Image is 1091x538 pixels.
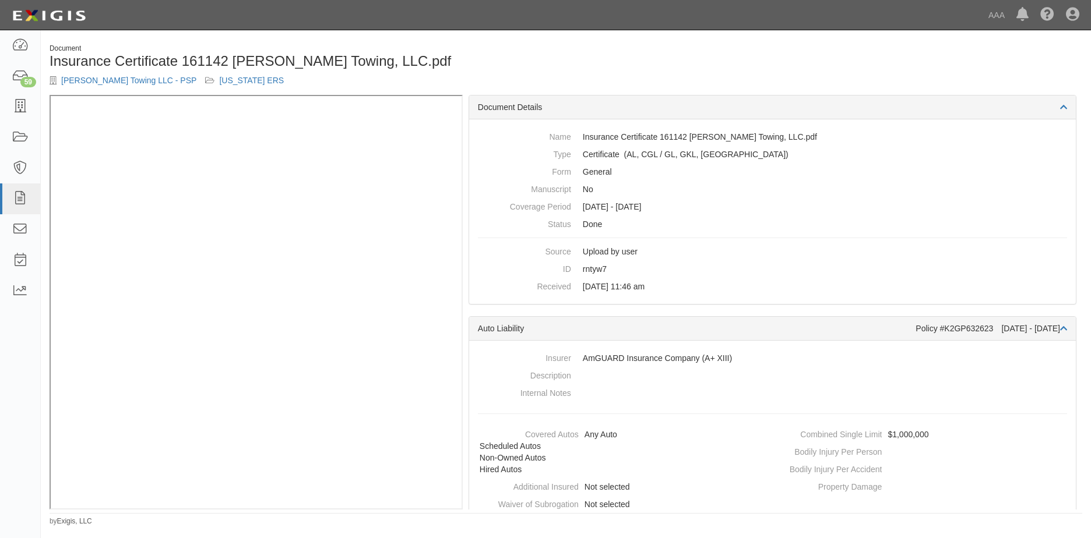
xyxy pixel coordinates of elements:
dt: Description [478,367,571,381]
dt: Covered Autos [474,426,579,440]
dd: Any Auto, Scheduled Autos, Non-Owned Autos, Hired Autos [474,426,768,478]
div: Document [50,44,557,54]
div: 59 [20,77,36,87]
dt: Type [478,146,571,160]
dd: Upload by user [478,243,1067,260]
div: Policy #K2GP632623 [DATE] - [DATE] [916,323,1067,334]
dt: Bodily Injury Per Accident [777,461,882,475]
dd: Done [478,215,1067,233]
dt: Form [478,163,571,178]
dd: rntyw7 [478,260,1067,278]
dt: Property Damage [777,478,882,493]
dd: [DATE] 11:46 am [478,278,1067,295]
small: by [50,516,92,526]
div: Document Details [469,95,1076,119]
img: logo-5460c22ac91f19d4615b14bd174203de0afe785f0fc80cf4dbbc73dc1793850b.png [9,5,89,26]
i: Help Center - Complianz [1040,8,1054,22]
dt: Insurer [478,349,571,364]
dt: Source [478,243,571,257]
dt: Coverage Period [478,198,571,213]
dd: AmGUARD Insurance Company (A+ XIII) [478,349,1067,367]
dd: $1,000,000 [777,426,1071,443]
dt: Bodily Injury Per Person [777,443,882,458]
dt: Received [478,278,571,292]
div: Auto Liability [478,323,916,334]
a: Exigis, LLC [57,517,92,525]
dd: Auto Liability Commercial General Liability / Garage Liability Garage Keepers Liability On-Hook [478,146,1067,163]
a: [US_STATE] ERS [219,76,284,85]
dt: ID [478,260,571,275]
dd: [DATE] - [DATE] [478,198,1067,215]
dd: Insurance Certificate 161142 [PERSON_NAME] Towing, LLC.pdf [478,128,1067,146]
dd: General [478,163,1067,180]
dt: Waiver of Subrogation [474,495,579,510]
dd: Not selected [474,495,768,513]
dt: Manuscript [478,180,571,195]
dd: No [478,180,1067,198]
dt: Status [478,215,571,230]
a: AAA [983,3,1011,27]
dd: Not selected [474,478,768,495]
dt: Additional Insured [474,478,579,493]
dt: Combined Single Limit [777,426,882,440]
h1: Insurance Certificate 161142 [PERSON_NAME] Towing, LLC.pdf [50,54,557,69]
a: [PERSON_NAME] Towing LLC - PSP [61,76,196,85]
dt: Internal Notes [478,384,571,399]
dt: Name [478,128,571,143]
